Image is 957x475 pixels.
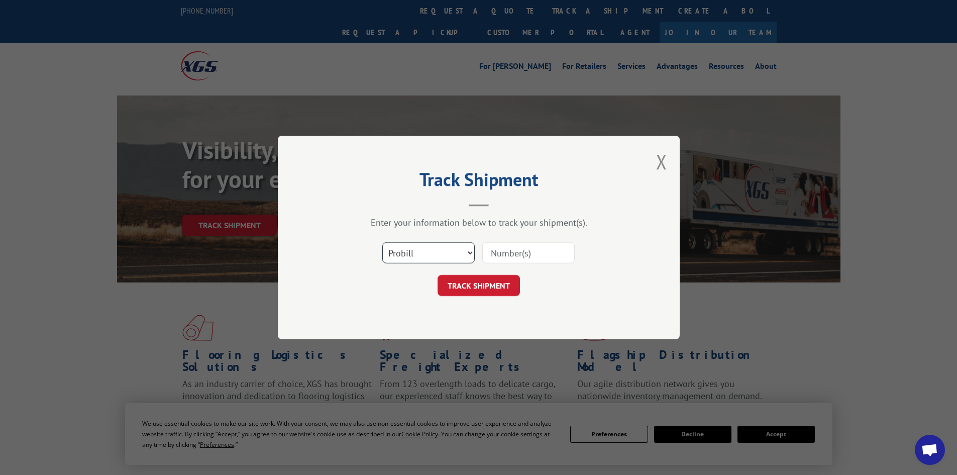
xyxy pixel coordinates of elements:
input: Number(s) [482,242,575,263]
div: Enter your information below to track your shipment(s). [328,217,629,228]
h2: Track Shipment [328,172,629,192]
button: Close modal [656,148,667,175]
div: Open chat [915,435,945,465]
button: TRACK SHIPMENT [438,275,520,296]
